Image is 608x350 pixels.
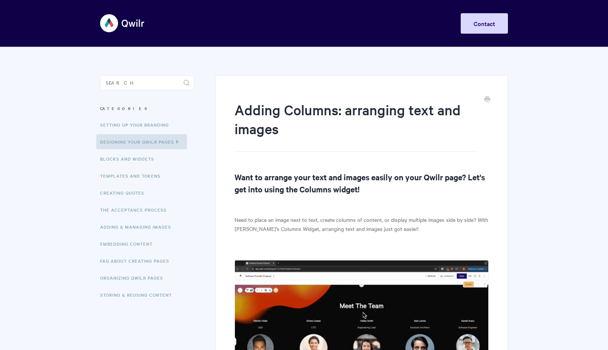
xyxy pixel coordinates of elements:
a: The Acceptance Process [100,202,172,217]
a: Print this Article [484,96,490,104]
a: Embedding Content [100,236,158,251]
a: Creating Quotes [100,185,150,200]
p: Need to place an image next to text, create columns of content, or display multiple images side b... [235,215,489,233]
a: FAQ About Creating Pages [100,253,175,268]
a: Setting up your Branding [100,117,174,132]
h1: Adding Columns: arranging text and images [235,100,477,152]
img: Qwilr Help Center [100,9,145,37]
h3: Categories [100,102,194,115]
a: Designing Your Qwilr Pages [96,134,187,149]
h2: Want to arrange your text and images easily on your Qwilr page? Let's get into using the Columns ... [235,171,489,195]
a: Storing & Reusing Content [100,287,177,302]
a: Templates and Tokens [100,168,166,183]
input: Search [100,75,194,90]
a: Organizing Qwilr Pages [100,270,169,285]
a: Blocks and Widgets [100,151,160,166]
a: Adding & Managing Images [100,219,177,234]
a: Contact [461,13,508,34]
